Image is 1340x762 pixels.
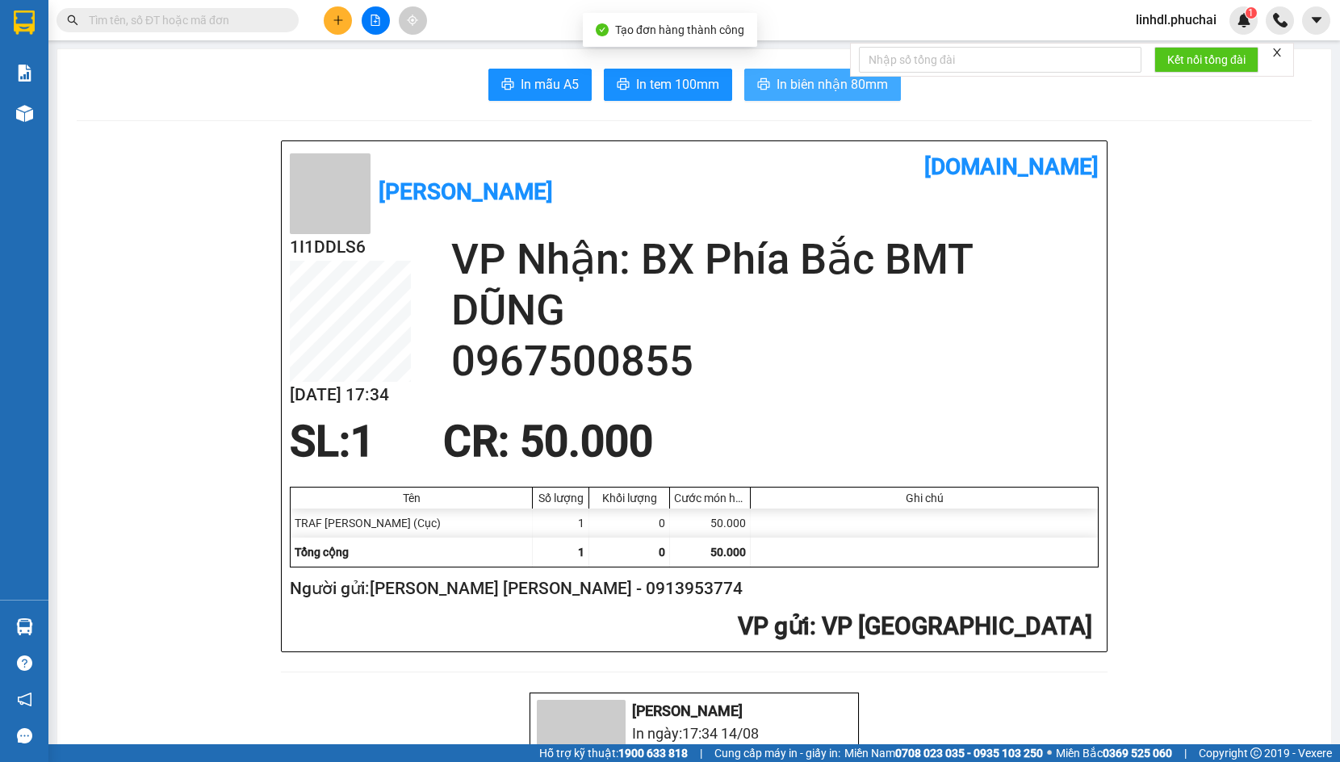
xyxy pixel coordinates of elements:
span: Hỗ trợ kỹ thuật: [539,744,688,762]
div: Số lượng [537,492,584,505]
img: logo-vxr [14,10,35,35]
span: 0 [659,546,665,559]
h2: 0967500855 [451,336,1099,387]
span: check-circle [596,23,609,36]
li: [PERSON_NAME] [537,700,852,722]
h2: Người gửi: [PERSON_NAME] [PERSON_NAME] - 0913953774 [290,576,1092,602]
span: Cung cấp máy in - giấy in: [714,744,840,762]
img: warehouse-icon [16,105,33,122]
span: close [1271,47,1283,58]
span: printer [501,77,514,93]
span: caret-down [1309,13,1324,27]
span: aim [407,15,418,26]
h2: VP Nhận: BX Phía Bắc BMT [451,234,1099,285]
b: [PERSON_NAME] [379,178,553,205]
span: CR : 50.000 [443,417,653,467]
span: Miền Bắc [1056,744,1172,762]
span: In tem 100mm [636,74,719,94]
span: plus [333,15,344,26]
img: solution-icon [16,65,33,82]
h2: [DATE] 17:34 [290,382,411,408]
img: icon-new-feature [1237,13,1251,27]
span: Tạo đơn hàng thành công [615,23,744,36]
div: Khối lượng [593,492,665,505]
span: In biên nhận 80mm [777,74,888,94]
div: Cước món hàng [674,492,746,505]
li: In ngày: 17:34 14/08 [537,722,852,745]
span: 1 [350,417,375,467]
button: printerIn tem 100mm [604,69,732,101]
button: printerIn mẫu A5 [488,69,592,101]
span: In mẫu A5 [521,74,579,94]
span: 1 [1248,7,1254,19]
span: printer [617,77,630,93]
span: notification [17,692,32,707]
h2: 1I1DDLS6 [290,234,411,261]
div: TRAF [PERSON_NAME] (Cục) [291,509,533,538]
span: SL: [290,417,350,467]
h2: : VP [GEOGRAPHIC_DATA] [290,610,1092,643]
span: printer [757,77,770,93]
button: caret-down [1302,6,1330,35]
sup: 1 [1246,7,1257,19]
span: 1 [578,546,584,559]
span: | [1184,744,1187,762]
strong: 1900 633 818 [618,747,688,760]
button: printerIn biên nhận 80mm [744,69,901,101]
span: copyright [1250,747,1262,759]
span: file-add [370,15,381,26]
strong: 0369 525 060 [1103,747,1172,760]
span: question-circle [17,655,32,671]
span: message [17,728,32,743]
span: Kết nối tổng đài [1167,51,1246,69]
h2: DŨNG [451,285,1099,336]
strong: 0708 023 035 - 0935 103 250 [895,747,1043,760]
div: 0 [589,509,670,538]
button: plus [324,6,352,35]
span: VP gửi [738,612,810,640]
span: search [67,15,78,26]
span: | [700,744,702,762]
input: Tìm tên, số ĐT hoặc mã đơn [89,11,279,29]
b: [DOMAIN_NAME] [924,153,1099,180]
input: Nhập số tổng đài [859,47,1141,73]
button: Kết nối tổng đài [1154,47,1258,73]
img: phone-icon [1273,13,1288,27]
div: 1 [533,509,589,538]
button: file-add [362,6,390,35]
div: 50.000 [670,509,751,538]
span: Tổng cộng [295,546,349,559]
img: warehouse-icon [16,618,33,635]
div: Ghi chú [755,492,1094,505]
span: 50.000 [710,546,746,559]
span: Miền Nam [844,744,1043,762]
span: ⚪️ [1047,750,1052,756]
span: linhdl.phuchai [1123,10,1229,30]
div: Tên [295,492,528,505]
button: aim [399,6,427,35]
